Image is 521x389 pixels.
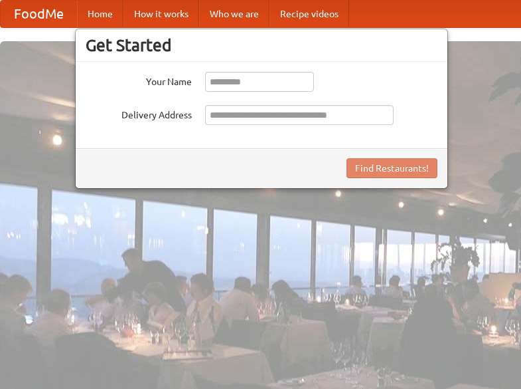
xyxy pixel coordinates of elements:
[346,158,437,178] button: Find Restaurants!
[199,1,269,27] a: Who we are
[86,35,437,55] h3: Get Started
[123,1,199,27] a: How it works
[1,1,77,27] a: FoodMe
[269,1,349,27] a: Recipe videos
[86,105,192,122] label: Delivery Address
[77,1,123,27] a: Home
[86,72,192,88] label: Your Name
